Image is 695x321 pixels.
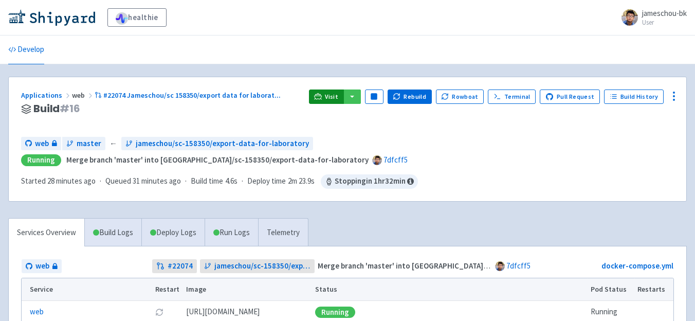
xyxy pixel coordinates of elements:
span: Started [21,176,96,186]
button: Restart pod [155,308,163,316]
a: docker-compose.yml [601,261,673,271]
span: Deploy time [247,175,286,187]
span: 2m 23.9s [288,175,315,187]
a: jameschou-bk User [615,9,687,26]
div: Running [315,307,355,318]
span: Build [33,103,80,115]
a: 7dfcff5 [383,155,408,165]
div: · · · [21,174,418,189]
span: # 16 [60,101,80,116]
a: Services Overview [9,219,84,247]
time: 28 minutes ago [47,176,96,186]
th: Service [22,278,152,301]
button: Pause [365,90,383,104]
span: #22074 Jameschou/sc 158350/export data for laborat ... [103,91,281,100]
span: jameschou/sc-158350/export-data-for-laboratory [136,138,309,150]
span: Visit [325,93,338,101]
a: jameschou/sc-158350/export-data-for-laboratory [200,259,315,273]
a: Run Logs [205,219,258,247]
a: web [21,137,61,151]
span: web [35,260,49,272]
time: 31 minutes ago [133,176,181,186]
a: Build Logs [85,219,141,247]
a: Telemetry [258,219,308,247]
strong: # 22074 [168,260,193,272]
span: jameschou/sc-158350/export-data-for-laboratory [214,260,310,272]
button: Rebuild [388,90,432,104]
a: master [62,137,105,151]
span: web [72,91,95,100]
a: #22074 [152,259,197,273]
th: Pod Status [588,278,634,301]
a: jameschou/sc-158350/export-data-for-laboratory [121,137,313,151]
a: Deploy Logs [141,219,205,247]
strong: Merge branch 'master' into [GEOGRAPHIC_DATA]/sc-158350/export-data-for-laboratory [66,155,369,165]
a: Visit [309,90,344,104]
a: #22074 Jameschou/sc 158350/export data for laborat... [95,91,282,100]
a: Terminal [488,90,536,104]
span: 4.6s [225,175,237,187]
span: web [35,138,49,150]
img: Shipyard logo [8,9,95,26]
span: Queued [105,176,181,186]
small: User [642,19,687,26]
a: Develop [8,35,44,64]
a: web [30,306,44,318]
span: Stopping in 1 hr 32 min [321,174,418,189]
a: healthie [107,8,167,27]
a: Build History [604,90,664,104]
a: 7dfcff5 [506,261,531,271]
span: [DOMAIN_NAME][URL] [186,306,260,318]
th: Restart [152,278,183,301]
span: jameschou-bk [642,8,687,18]
th: Image [182,278,312,301]
a: Pull Request [540,90,600,104]
div: Running [21,154,61,166]
span: Build time [191,175,223,187]
th: Status [312,278,587,301]
a: web [22,259,62,273]
button: Rowboat [436,90,484,104]
a: Applications [21,91,72,100]
strong: Merge branch 'master' into [GEOGRAPHIC_DATA]/sc-158350/export-data-for-laboratory [318,261,620,271]
th: Restarts [634,278,673,301]
span: master [77,138,101,150]
span: ← [109,138,117,150]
